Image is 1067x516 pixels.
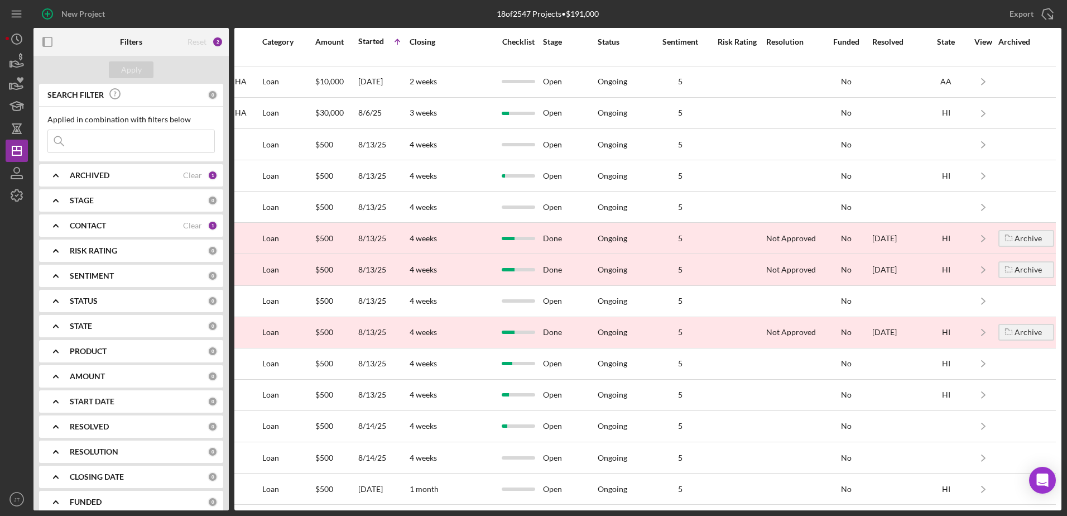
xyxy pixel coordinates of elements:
div: Resolved [872,37,922,46]
div: Started [358,37,384,46]
button: Archive [998,261,1054,278]
div: HI [924,328,968,337]
div: Ongoing [598,485,627,494]
div: No [821,171,871,180]
div: $500 [315,474,357,504]
div: $30,000 [315,98,357,128]
div: 5 [652,203,708,212]
div: Loan [262,255,314,284]
div: 0 [208,447,218,457]
div: $10,000 [315,67,357,97]
b: SENTIMENT [70,271,114,280]
time: 4 weeks [410,390,437,399]
b: FUNDED [70,498,102,507]
div: Status [598,37,651,46]
div: Done [543,223,597,253]
div: No [821,234,871,243]
button: JT [6,488,28,510]
div: No [821,422,871,431]
div: Clear [183,171,202,180]
b: ARCHIVED [70,171,109,180]
div: 8/13/25 [358,130,408,159]
text: JT [14,496,20,503]
div: Ongoing [598,77,627,86]
div: Ongoing [598,297,627,305]
div: 8/13/25 [358,286,408,316]
div: Clear [183,221,202,230]
div: 8/13/25 [358,223,408,253]
div: 0 [208,422,218,432]
div: 5 [652,359,708,368]
div: State [924,37,968,46]
div: 8/13/25 [358,380,408,410]
div: Open [543,380,597,410]
div: Open [543,192,597,222]
time: 3 weeks [410,108,437,117]
b: RISK RATING [70,246,117,255]
div: [DATE] [872,255,922,284]
div: No [821,140,871,149]
div: Loan [262,412,314,441]
div: Loan [262,223,314,253]
div: Ongoing [598,422,627,431]
div: Archive [1015,230,1042,247]
div: $500 [315,192,357,222]
time: 4 weeks [410,327,437,337]
div: HI [924,108,968,117]
div: Loan [262,286,314,316]
div: Apply [121,61,142,78]
div: HI [924,390,968,399]
div: 0 [208,90,218,100]
div: Ongoing [598,108,627,117]
div: Archive [1015,261,1042,278]
time: 1 month [410,484,439,494]
div: Open [543,443,597,472]
div: Funded [821,37,871,46]
div: Ongoing [598,328,627,337]
div: HI [924,171,968,180]
time: 4 weeks [410,202,437,212]
div: Checklist [494,37,542,46]
div: Loan [262,443,314,472]
time: 4 weeks [410,453,437,462]
div: $500 [315,349,357,379]
div: Stage [543,37,597,46]
b: PRODUCT [70,347,107,356]
div: New Project [61,3,105,25]
time: 4 weeks [410,233,437,243]
div: 8/13/25 [358,255,408,284]
div: Loan [262,98,314,128]
div: 5 [652,234,708,243]
div: 5 [652,422,708,431]
div: 0 [208,346,218,356]
div: HI [924,234,968,243]
div: 5 [652,297,708,305]
div: Ongoing [598,171,627,180]
div: $500 [315,380,357,410]
div: Loan [262,380,314,410]
div: $500 [315,286,357,316]
div: Open [543,349,597,379]
b: CLOSING DATE [70,472,124,481]
div: [DATE] [872,318,922,347]
div: 2 [212,36,223,47]
div: Loan [262,474,314,504]
b: START DATE [70,397,114,406]
div: No [821,108,871,117]
div: Ongoing [598,140,627,149]
div: Risk Rating [709,37,765,46]
time: 4 weeks [410,140,437,149]
div: Open [543,286,597,316]
div: No [821,359,871,368]
div: Category [262,37,314,46]
div: AA [924,77,968,86]
div: Open [543,98,597,128]
div: 0 [208,497,218,507]
div: No [821,265,871,274]
div: Loan [262,318,314,347]
div: Ongoing [598,359,627,368]
div: Not Approved [766,265,816,274]
div: No [821,390,871,399]
div: HI [924,359,968,368]
div: 5 [652,390,708,399]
